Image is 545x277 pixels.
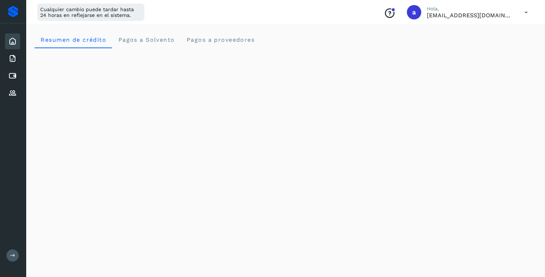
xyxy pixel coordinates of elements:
span: Resumen de crédito [40,36,106,43]
p: antoniovmtz@yahoo.com.mx [427,12,513,19]
div: Inicio [5,33,20,49]
div: Facturas [5,51,20,67]
div: Proveedores [5,85,20,101]
span: Pagos a proveedores [186,36,255,43]
div: Cuentas por pagar [5,68,20,84]
span: Pagos a Solvento [118,36,174,43]
div: Cualquier cambio puede tardar hasta 24 horas en reflejarse en el sistema. [37,4,144,21]
p: Hola, [427,6,513,12]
